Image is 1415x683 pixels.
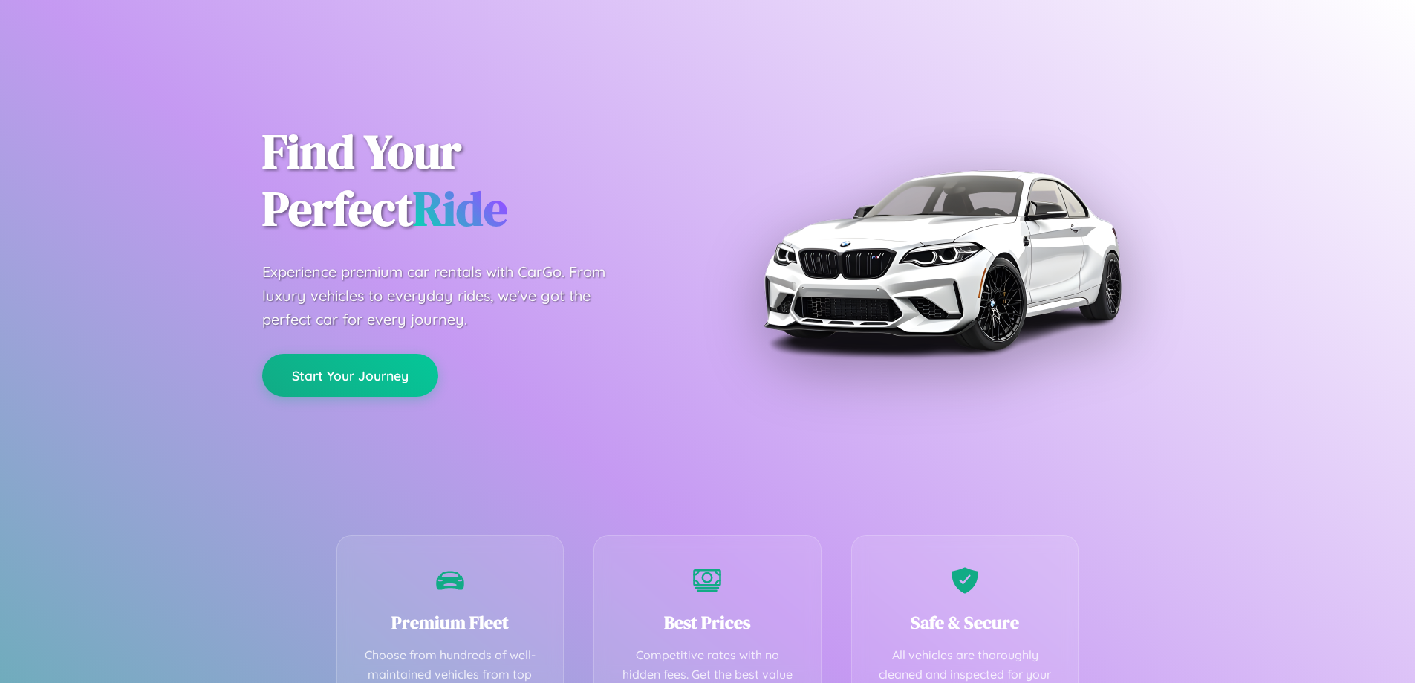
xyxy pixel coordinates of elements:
[262,260,634,331] p: Experience premium car rentals with CarGo. From luxury vehicles to everyday rides, we've got the ...
[756,74,1128,446] img: Premium BMW car rental vehicle
[617,610,798,635] h3: Best Prices
[262,354,438,397] button: Start Your Journey
[413,176,507,241] span: Ride
[262,123,686,238] h1: Find Your Perfect
[360,610,541,635] h3: Premium Fleet
[874,610,1056,635] h3: Safe & Secure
